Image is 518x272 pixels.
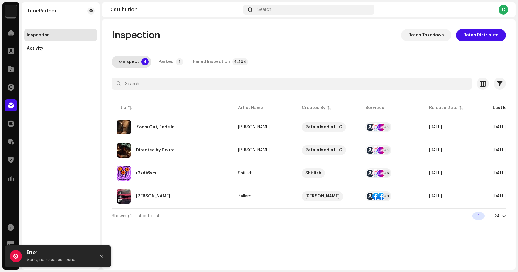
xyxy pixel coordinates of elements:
div: Title [117,105,126,111]
button: Batch Distribute [456,29,506,41]
span: Usman Rizwan [302,191,356,201]
span: Oct 8, 2025 [429,148,442,152]
div: Activity [27,46,43,51]
div: +6 [383,170,390,177]
span: Refala Media LLC [302,122,356,132]
div: Release Date [429,105,458,111]
div: Error [27,249,90,256]
span: Shiflizb [302,168,356,178]
re-m-nav-item: Inspection [24,29,97,41]
div: jiye sadaa [136,194,170,198]
div: 24 [494,214,500,218]
div: [PERSON_NAME] [238,148,270,152]
span: Victoria Vieira [238,148,292,152]
p-badge: 4 [141,58,149,65]
div: Refala Media LLC [305,122,342,132]
div: +5 [383,147,390,154]
span: Refala Media LLC [302,145,356,155]
div: 1 [472,212,485,220]
div: Inspection [27,33,50,38]
span: Inspection [112,29,160,41]
input: Search [112,78,472,90]
span: Search [257,7,271,12]
div: +5 [383,124,390,131]
img: bb549e82-3f54-41b5-8d74-ce06bd45c366 [5,5,17,17]
div: To inspect [117,56,139,68]
span: Zallard [238,194,292,198]
img: abf65341-195d-405d-9d4c-3e9125fdd95d [117,166,131,181]
div: Zallard [238,194,252,198]
img: 3674fc8d-a279-4d13-a54d-90d90da4add3 [117,189,131,204]
span: Oct 8, 2025 [429,125,442,129]
div: Shiflizb [305,168,321,178]
div: Zoom Out, Fade In [136,125,175,129]
div: Refala Media LLC [305,145,342,155]
button: Close [95,250,107,262]
span: Nov 1, 2025 [429,171,442,175]
span: Gabriella Silveira [238,125,292,129]
img: 1ac364a7-7afd-4d25-9c00-07945c4b549c [117,120,131,134]
span: Shiflizb [238,171,292,175]
div: Sorry, no releases found [27,256,90,264]
p-badge: 1 [176,58,183,65]
div: Created By [302,105,326,111]
div: Failed Inspection [193,56,230,68]
p-badge: 6,404 [232,58,248,65]
div: C [499,5,508,15]
span: Oct 9, 2025 [429,194,442,198]
div: Directed by Doubt [136,148,175,152]
span: Showing 1 — 4 out of 4 [112,214,160,218]
div: Distribution [109,7,241,12]
div: TunePartner [27,8,56,13]
img: fd48041d-48f6-4901-96e9-b78294b00cc6 [117,143,131,158]
span: Batch Takedown [408,29,444,41]
div: +9 [383,193,390,200]
div: Parked [158,56,174,68]
div: [PERSON_NAME] [238,125,270,129]
button: Batch Takedown [401,29,451,41]
div: [PERSON_NAME] [305,191,340,201]
re-m-nav-item: Activity [24,42,97,55]
div: Shiflizb [238,171,253,175]
span: Batch Distribute [463,29,499,41]
div: r3xdt6vm [136,171,156,175]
